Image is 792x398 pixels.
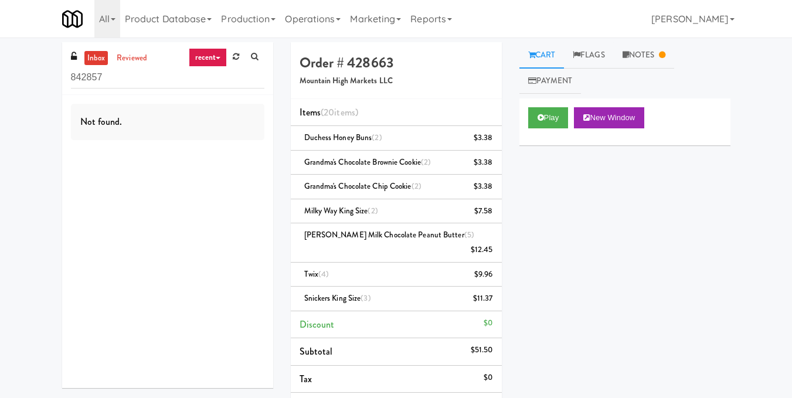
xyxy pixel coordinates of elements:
[300,77,493,86] h5: Mountain High Markets LLC
[474,267,493,282] div: $9.96
[304,229,475,240] span: [PERSON_NAME] Milk Chocolate Peanut Butter
[304,157,431,168] span: Grandma's Chocolate Brownie Cookie
[519,68,582,94] a: Payment
[62,9,83,29] img: Micromart
[484,370,492,385] div: $0
[471,343,493,358] div: $51.50
[614,42,675,69] a: Notes
[304,132,382,143] span: Duchess Honey Buns
[471,243,493,257] div: $12.45
[71,67,264,89] input: Search vision orders
[189,48,227,67] a: recent
[304,181,422,192] span: Grandma's Chocolate Chip Cookie
[304,268,329,280] span: Twix
[321,106,358,119] span: (20 )
[474,155,493,170] div: $3.38
[484,316,492,331] div: $0
[300,106,358,119] span: Items
[84,51,108,66] a: inbox
[473,291,493,306] div: $11.37
[300,318,335,331] span: Discount
[361,292,370,304] span: (3)
[318,268,329,280] span: (4)
[300,345,333,358] span: Subtotal
[474,131,493,145] div: $3.38
[372,132,382,143] span: (2)
[368,205,378,216] span: (2)
[412,181,422,192] span: (2)
[564,42,614,69] a: Flags
[574,107,644,128] button: New Window
[334,106,355,119] ng-pluralize: items
[300,372,312,386] span: Tax
[464,229,474,240] span: (5)
[304,292,371,304] span: Snickers King Size
[421,157,431,168] span: (2)
[304,205,378,216] span: Milky Way King Size
[114,51,150,66] a: reviewed
[474,179,493,194] div: $3.38
[528,107,569,128] button: Play
[519,42,565,69] a: Cart
[80,115,123,128] span: Not found.
[474,204,493,219] div: $7.58
[300,55,493,70] h4: Order # 428663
